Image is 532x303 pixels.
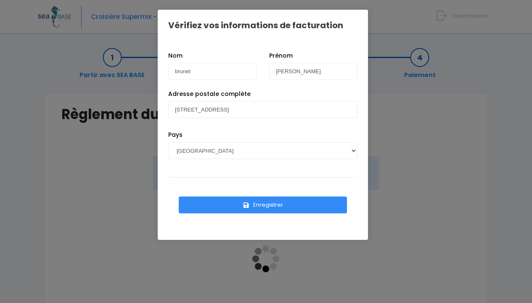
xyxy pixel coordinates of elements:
[179,197,347,213] button: Enregistrer
[168,20,343,30] h1: Vérifiez vos informations de facturation
[168,90,251,98] label: Adresse postale complète
[269,51,293,60] label: Prénom
[168,130,183,139] label: Pays
[168,51,183,60] label: Nom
